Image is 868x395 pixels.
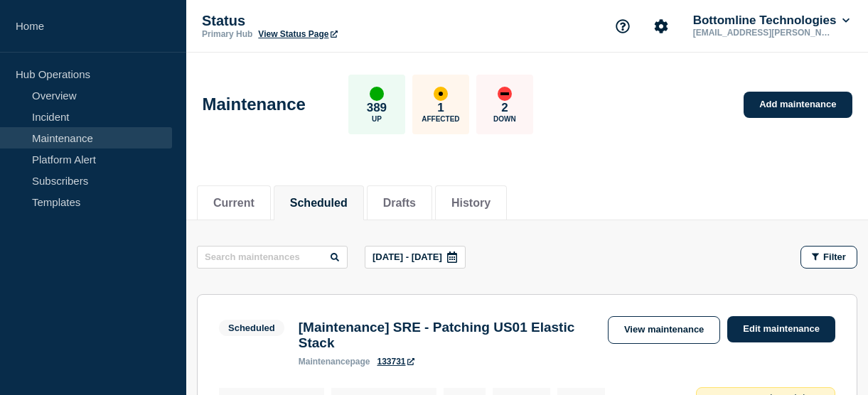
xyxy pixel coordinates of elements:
h1: Maintenance [203,94,306,114]
a: Add maintenance [744,92,852,118]
a: 133731 [377,357,414,367]
div: affected [434,87,448,101]
div: up [370,87,384,101]
button: Drafts [383,197,416,210]
button: [DATE] - [DATE] [365,246,466,269]
a: View maintenance [608,316,720,344]
span: Filter [823,251,846,262]
button: Scheduled [290,197,348,210]
button: History [451,197,491,210]
p: Up [372,115,382,123]
p: Status [202,13,486,29]
button: Account settings [646,11,676,41]
p: [DATE] - [DATE] [373,251,442,262]
a: View Status Page [258,29,337,39]
p: Primary Hub [202,29,252,39]
button: Filter [800,246,857,269]
p: Down [493,115,516,123]
p: 1 [437,101,444,115]
p: 389 [367,101,387,115]
p: 2 [501,101,508,115]
span: maintenance [299,357,350,367]
a: Edit maintenance [727,316,835,342]
div: Scheduled [228,323,275,333]
div: down [498,87,512,101]
p: Affected [422,115,459,123]
p: page [299,357,370,367]
button: Support [608,11,638,41]
input: Search maintenances [197,246,348,269]
h3: [Maintenance] SRE - Patching US01 Elastic Stack [299,320,594,351]
p: [EMAIL_ADDRESS][PERSON_NAME][DOMAIN_NAME] [690,28,838,38]
button: Bottomline Technologies [690,13,852,28]
button: Current [213,197,254,210]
